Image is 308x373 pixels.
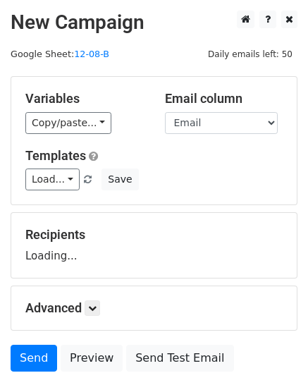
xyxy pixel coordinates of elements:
h5: Recipients [25,227,283,243]
a: Daily emails left: 50 [203,49,297,59]
a: Load... [25,169,80,190]
a: 12-08-B [74,49,109,59]
a: Send Test Email [126,345,233,372]
h5: Advanced [25,300,283,316]
h5: Variables [25,91,144,106]
span: Daily emails left: 50 [203,47,297,62]
a: Copy/paste... [25,112,111,134]
div: Loading... [25,227,283,264]
a: Send [11,345,57,372]
button: Save [101,169,138,190]
a: Templates [25,148,86,163]
h2: New Campaign [11,11,297,35]
h5: Email column [165,91,283,106]
small: Google Sheet: [11,49,109,59]
a: Preview [61,345,123,372]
